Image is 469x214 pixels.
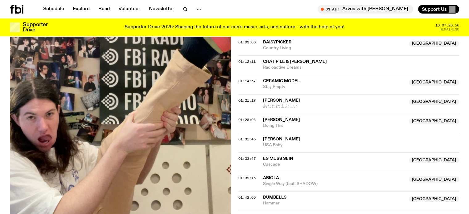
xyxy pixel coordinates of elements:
[263,162,405,168] span: Cascade
[238,195,256,200] span: 01:42:05
[263,45,405,51] span: Country Living
[263,142,459,148] span: USA Baby
[409,176,459,183] span: [GEOGRAPHIC_DATA]
[69,5,93,14] a: Explore
[263,65,459,71] span: Radioactive Dreams
[238,117,256,122] span: 01:28:06
[263,123,405,129] span: Doing This
[238,99,256,102] button: 01:21:17
[238,156,256,161] span: 01:33:47
[238,138,256,141] button: 01:31:45
[263,59,327,64] span: Chat Pile & [PERSON_NAME]
[435,24,459,27] span: 10:07:26:56
[263,156,293,161] span: Es Muss Sein
[39,5,68,14] a: Schedule
[263,84,405,90] span: Stay Empty
[238,157,256,160] button: 01:33:47
[238,176,256,180] button: 01:39:15
[409,79,459,86] span: [GEOGRAPHIC_DATA]
[238,118,256,122] button: 01:28:06
[409,118,459,124] span: [GEOGRAPHIC_DATA]
[125,25,344,30] p: Supporter Drive 2025: Shaping the future of our city’s music, arts, and culture - with the help o...
[263,79,300,83] span: Ceramic Model
[418,5,459,14] button: Support Us
[409,99,459,105] span: [GEOGRAPHIC_DATA]
[422,6,447,12] span: Support Us
[238,60,256,63] button: 01:12:11
[263,195,286,200] span: Dumbells
[238,59,256,64] span: 01:12:11
[115,5,144,14] a: Volunteer
[238,41,256,44] button: 01:03:06
[263,103,405,109] span: あなたはまぶしい
[440,28,459,31] span: Remaining
[409,157,459,163] span: [GEOGRAPHIC_DATA]
[263,40,291,44] span: Daisypicker
[263,98,300,103] span: [PERSON_NAME]
[263,200,405,206] span: Hammer
[409,196,459,202] span: [GEOGRAPHIC_DATA]
[318,5,413,14] button: On AirArvos with [PERSON_NAME]
[238,196,256,199] button: 01:42:05
[409,41,459,47] span: [GEOGRAPHIC_DATA]
[238,79,256,83] span: 01:14:57
[263,137,300,141] span: [PERSON_NAME]
[238,98,256,103] span: 01:21:17
[238,79,256,83] button: 01:14:57
[263,176,279,180] span: Abiola
[238,40,256,45] span: 01:03:06
[23,22,47,33] h3: Supporter Drive
[263,181,405,187] span: Single Way (feat. SHADOW)
[263,118,300,122] span: [PERSON_NAME]
[238,137,256,142] span: 01:31:45
[238,176,256,180] span: 01:39:15
[95,5,113,14] a: Read
[145,5,178,14] a: Newsletter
